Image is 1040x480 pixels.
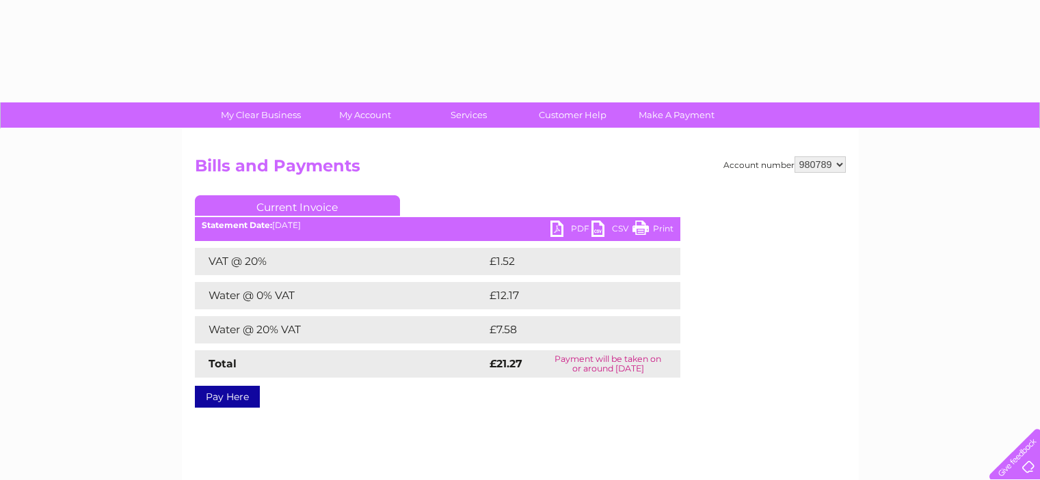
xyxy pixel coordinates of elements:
a: Customer Help [516,102,629,128]
a: Services [412,102,525,128]
strong: Total [209,357,237,370]
a: Current Invoice [195,195,400,216]
a: My Clear Business [204,102,317,128]
a: Pay Here [195,386,260,408]
a: CSV [591,221,632,240]
td: VAT @ 20% [195,248,486,275]
h2: Bills and Payments [195,156,846,182]
strong: £21.27 [490,357,522,370]
td: Payment will be taken on or around [DATE] [536,350,680,378]
td: Water @ 20% VAT [195,316,486,343]
a: Make A Payment [620,102,733,128]
td: £12.17 [486,282,650,309]
td: Water @ 0% VAT [195,282,486,309]
b: Statement Date: [202,220,272,230]
div: Account number [723,156,846,173]
a: My Account [308,102,421,128]
div: [DATE] [195,221,680,230]
td: £7.58 [486,316,648,343]
a: PDF [550,221,591,240]
td: £1.52 [486,248,646,275]
a: Print [632,221,674,240]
